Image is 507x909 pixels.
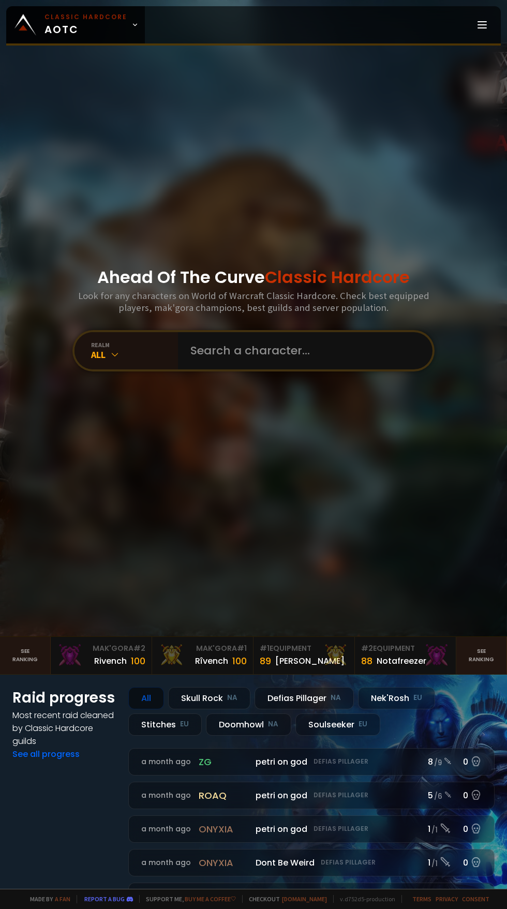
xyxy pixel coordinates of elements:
div: Stitches [128,713,202,736]
div: All [91,349,178,361]
div: Rivench [94,654,127,667]
small: EU [413,693,422,703]
div: 100 [131,654,145,668]
div: realm [91,341,178,349]
div: Equipment [361,643,450,654]
div: [PERSON_NAME] [275,654,345,667]
small: NA [227,693,237,703]
div: Equipment [260,643,348,654]
a: Consent [462,895,489,903]
span: Support me, [139,895,236,903]
a: a month agoroaqpetri on godDefias Pillager5 /60 [128,782,495,809]
small: EU [359,719,367,729]
span: # 1 [237,643,247,653]
a: See all progress [12,748,80,760]
a: [DOMAIN_NAME] [282,895,327,903]
div: Doomhowl [206,713,291,736]
small: EU [180,719,189,729]
h1: Ahead Of The Curve [97,265,410,290]
small: Classic Hardcore [44,12,127,22]
a: Terms [412,895,431,903]
a: Mak'Gora#2Rivench100 [51,637,152,674]
a: #2Equipment88Notafreezer [355,637,456,674]
a: a month agoonyxiapetri on godDefias Pillager1 /10 [128,815,495,843]
span: v. d752d5 - production [333,895,395,903]
a: Mak'Gora#1Rîvench100 [152,637,253,674]
span: # 1 [260,643,270,653]
div: 100 [232,654,247,668]
a: a fan [55,895,70,903]
div: Mak'Gora [57,643,145,654]
a: Classic HardcoreAOTC [6,6,145,43]
h4: Most recent raid cleaned by Classic Hardcore guilds [12,709,116,748]
h1: Raid progress [12,687,116,709]
div: Mak'Gora [158,643,247,654]
div: Soulseeker [295,713,380,736]
a: Buy me a coffee [185,895,236,903]
h3: Look for any characters on World of Warcraft Classic Hardcore. Check best equipped players, mak'g... [76,290,431,314]
div: Notafreezer [377,654,426,667]
span: # 2 [133,643,145,653]
a: #1Equipment89[PERSON_NAME] [253,637,355,674]
span: # 2 [361,643,373,653]
small: NA [268,719,278,729]
div: Rîvench [195,654,228,667]
a: Seeranking [456,637,507,674]
div: Defias Pillager [255,687,354,709]
a: Privacy [436,895,458,903]
div: 89 [260,654,271,668]
span: Checkout [242,895,327,903]
span: Classic Hardcore [265,265,410,289]
input: Search a character... [184,332,420,369]
small: NA [331,693,341,703]
div: Skull Rock [168,687,250,709]
div: All [128,687,164,709]
a: a month agoonyxiaDont Be WeirdDefias Pillager1 /10 [128,849,495,876]
a: Report a bug [84,895,125,903]
span: AOTC [44,12,127,37]
a: a month agozgpetri on godDefias Pillager8 /90 [128,748,495,776]
div: 88 [361,654,372,668]
div: Nek'Rosh [358,687,435,709]
span: Made by [24,895,70,903]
